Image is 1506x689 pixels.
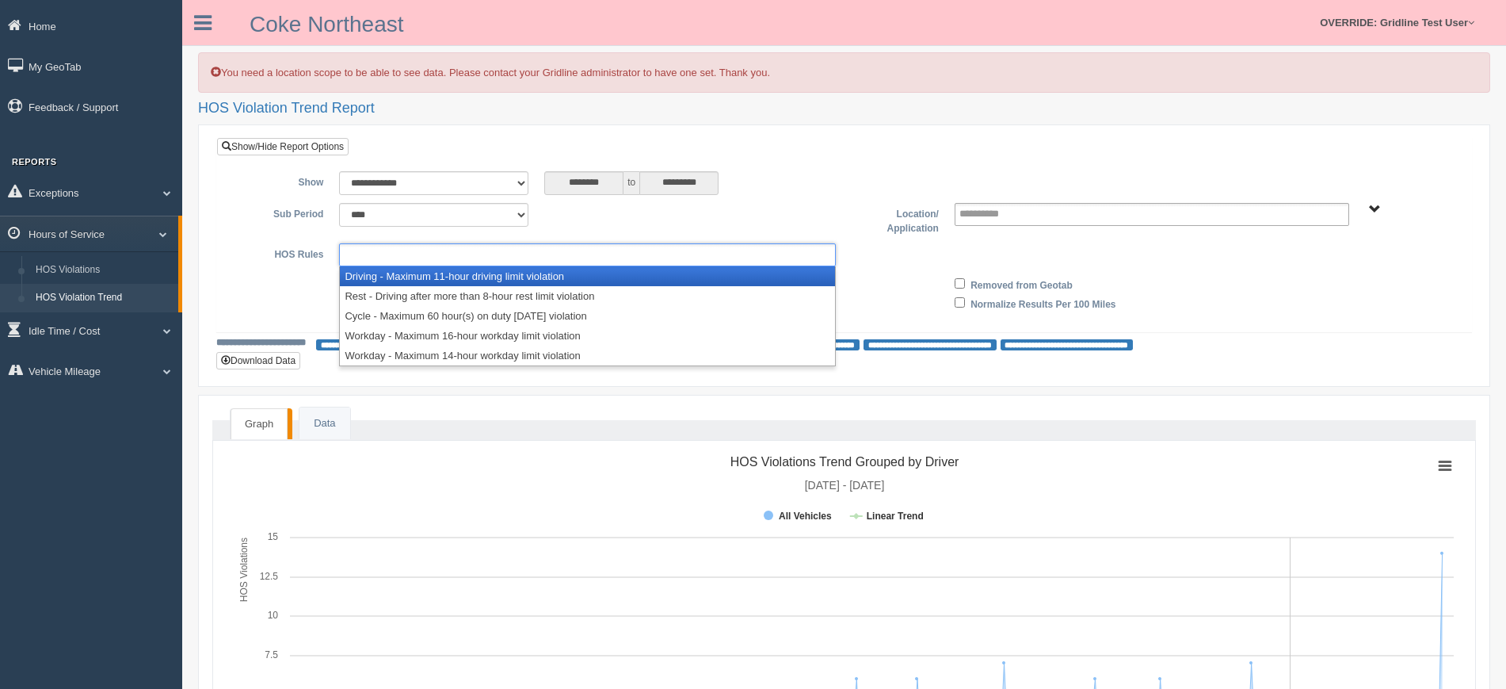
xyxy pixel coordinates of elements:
label: Location/ Application [844,203,946,235]
div: You need a location scope to be able to see data. Please contact your Gridline administrator to h... [198,52,1490,93]
li: Cycle - Maximum 60 hour(s) on duty [DATE] violation [340,306,835,326]
text: 7.5 [265,649,278,660]
label: Sub Period [229,203,331,222]
tspan: Linear Trend [867,511,924,522]
tspan: [DATE] - [DATE] [805,479,885,492]
a: HOS Violations [29,256,178,285]
a: HOS Violation Trend [29,284,178,312]
a: Coke Northeast [250,12,404,36]
tspan: All Vehicles [779,511,832,522]
label: Removed from Geotab [970,274,1073,293]
text: 15 [268,531,279,542]
li: Driving - Maximum 11-hour driving limit violation [340,266,835,286]
label: HOS Rules [229,243,331,262]
label: Normalize Results Per 100 Miles [970,293,1115,312]
text: 12.5 [260,571,279,582]
a: Data [299,408,349,440]
h2: HOS Violation Trend Report [198,101,1490,117]
text: 10 [268,610,279,621]
a: Show/Hide Report Options [217,138,349,155]
label: Show [229,171,331,190]
li: Workday - Maximum 16-hour workday limit violation [340,326,835,346]
tspan: HOS Violations Trend Grouped by Driver [730,455,959,469]
a: Graph [231,408,288,440]
span: to [623,171,639,195]
li: Workday - Maximum 14-hour workday limit violation [340,346,835,366]
button: Download Data [216,352,300,369]
li: Rest - Driving after more than 8-hour rest limit violation [340,286,835,306]
tspan: HOS Violations [238,538,250,602]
